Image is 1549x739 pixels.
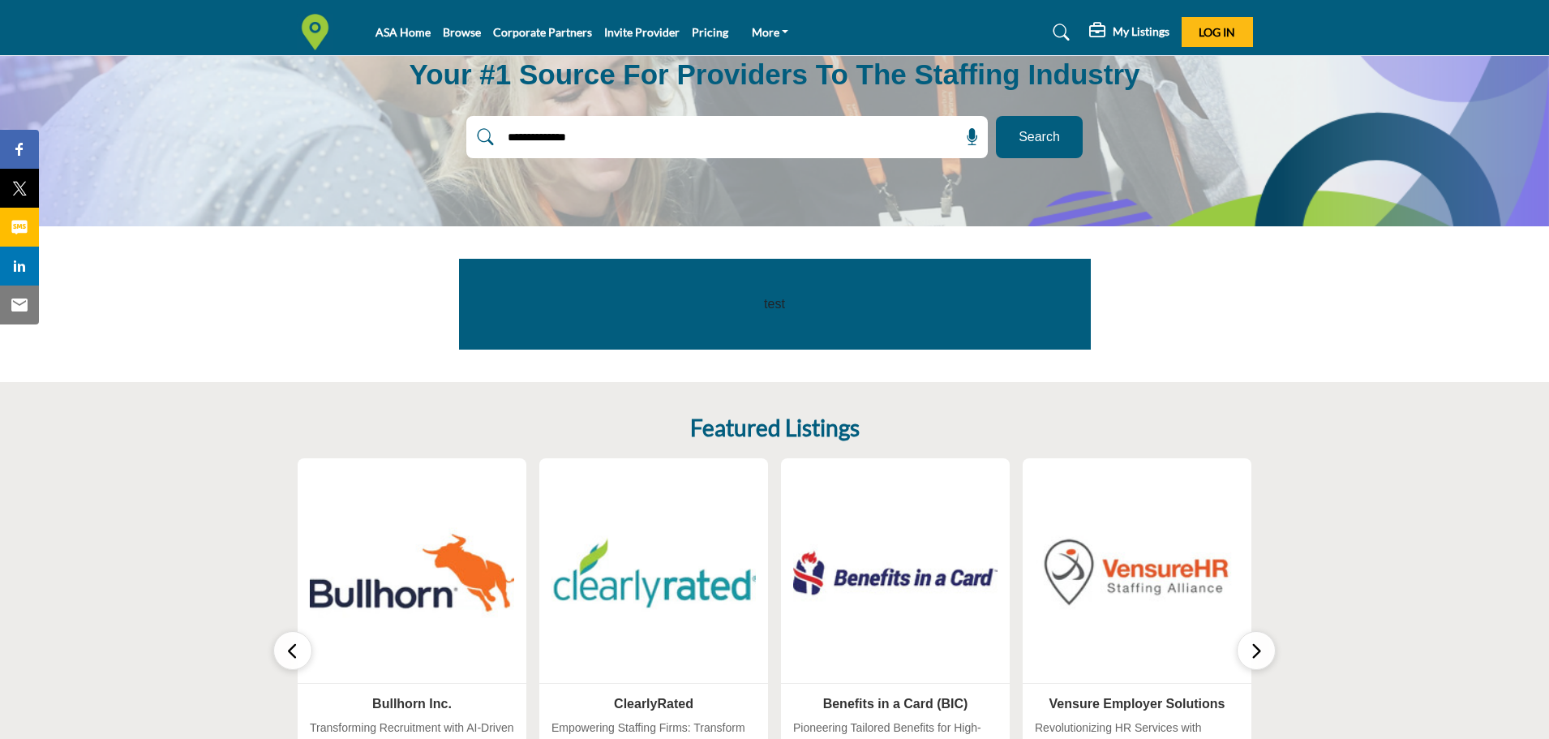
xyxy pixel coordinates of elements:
[372,697,452,711] a: Bullhorn Inc.
[297,14,341,50] img: Site Logo
[604,25,680,39] a: Invite Provider
[1049,697,1225,711] a: Vensure Employer Solutions
[375,25,431,39] a: ASA Home
[996,116,1083,158] button: Search
[740,21,800,44] a: More
[1035,470,1239,675] img: Vensure Employer Solutions
[551,470,756,675] img: ClearlyRated
[1182,17,1253,47] button: Log In
[692,25,728,39] a: Pricing
[823,697,968,711] a: Benefits in a Card (BIC)
[310,470,514,675] img: Bullhorn Inc.
[690,415,860,442] h2: Featured Listings
[793,470,998,675] img: Benefits in a Card (BIC)
[1019,127,1060,147] span: Search
[496,294,1054,314] p: test
[409,56,1139,93] h1: Your #1 Source for Providers to the Staffing Industry
[1113,24,1169,39] h5: My Listings
[1199,25,1235,39] span: Log In
[493,25,592,39] a: Corporate Partners
[614,697,693,711] a: ClearlyRated
[1089,23,1169,42] div: My Listings
[443,25,481,39] a: Browse
[1037,19,1080,45] a: Search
